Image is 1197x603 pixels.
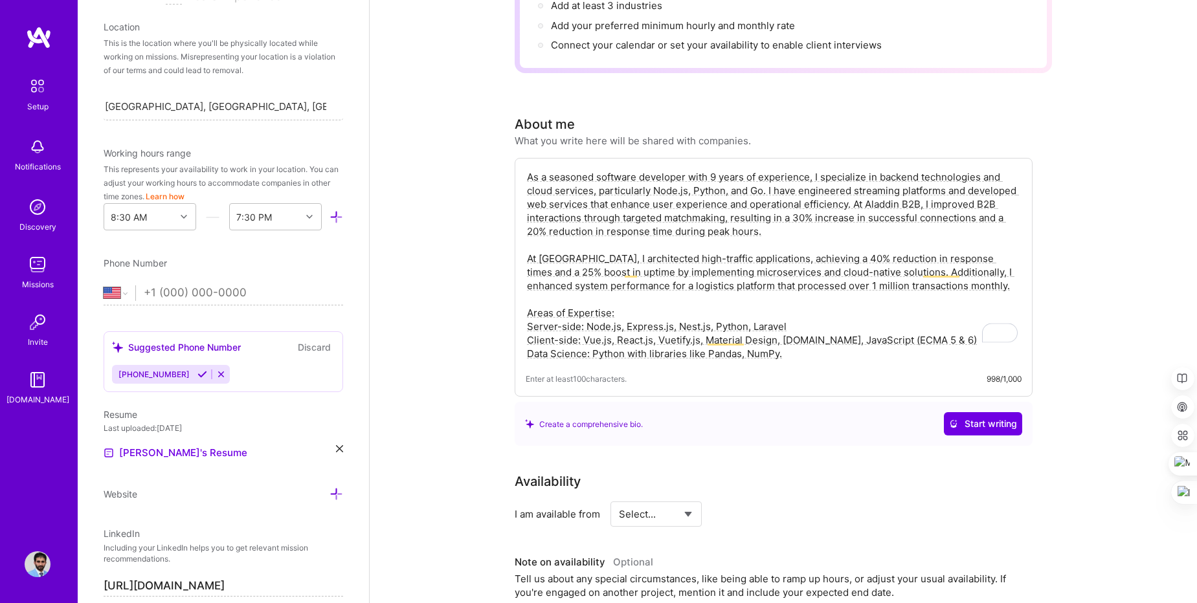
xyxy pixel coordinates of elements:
button: Start writing [944,412,1022,435]
div: Missions [22,278,54,291]
span: Enter at least 100 characters. [526,372,627,386]
img: Resume [104,448,114,458]
span: LinkedIn [104,528,140,539]
textarea: To enrich screen reader interactions, please activate Accessibility in Grammarly extension settings [526,169,1022,362]
div: 8:30 AM [111,210,147,224]
i: Reject [216,369,226,379]
div: Invite [28,335,48,349]
div: This represents your availability to work in your location. You can adjust your working hours to ... [104,162,343,203]
div: Location [104,20,343,34]
img: guide book [25,367,50,393]
div: 7:30 PM [236,210,272,224]
img: Invite [25,309,50,335]
img: setup [24,72,51,100]
div: [DOMAIN_NAME] [6,393,69,406]
span: Connect your calendar or set your availability to enable client interviews [551,39,882,51]
div: Note on availability [515,553,653,572]
div: I am available from [515,507,600,521]
div: Last uploaded: [DATE] [104,421,343,435]
i: Accept [197,369,207,379]
i: icon Chevron [306,214,313,220]
i: icon SuggestedTeams [525,419,534,428]
span: Resume [104,409,137,420]
div: Discovery [19,220,56,234]
img: User Avatar [25,551,50,577]
img: bell [25,134,50,160]
div: About me [515,115,575,134]
span: Optional [613,556,653,568]
div: Create a comprehensive bio. [525,417,643,431]
button: Discard [294,340,335,355]
p: Including your LinkedIn helps you to get relevant mission recommendations. [104,543,343,565]
div: Availability [515,472,581,491]
a: [PERSON_NAME]'s Resume [104,445,247,461]
i: icon HorizontalInLineDivider [206,210,219,224]
div: 998/1,000 [987,372,1022,386]
span: Start writing [949,417,1017,430]
div: Suggested Phone Number [112,340,241,354]
i: icon SuggestedTeams [112,342,123,353]
span: Add your preferred minimum hourly and monthly rate [551,19,795,32]
i: icon Chevron [181,214,187,220]
img: discovery [25,194,50,220]
img: teamwork [25,252,50,278]
div: Setup [27,100,49,113]
img: logo [26,26,52,49]
div: What you write here will be shared with companies. [515,134,751,148]
div: This is the location where you'll be physically located while working on missions. Misrepresentin... [104,36,343,77]
button: Learn how [146,190,185,203]
span: Website [104,488,137,499]
div: Tell us about any special circumstances, like being able to ramp up hours, or adjust your usual a... [515,572,1033,599]
span: Phone Number [104,258,167,269]
i: icon CrystalBallWhite [949,419,958,428]
i: icon Close [336,445,343,452]
span: Working hours range [104,148,191,159]
div: Notifications [15,160,61,173]
a: User Avatar [21,551,54,577]
input: +1 (000) 000-0000 [144,274,343,312]
span: [PHONE_NUMBER] [118,369,190,379]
